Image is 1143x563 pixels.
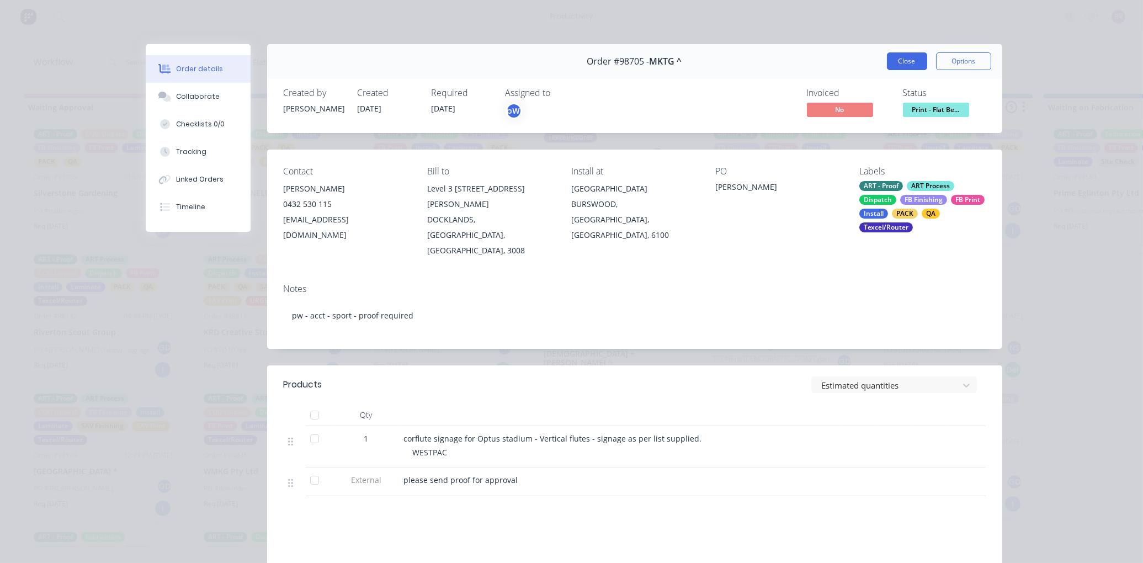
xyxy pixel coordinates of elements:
[146,193,251,221] button: Timeline
[859,195,896,205] div: Dispatch
[284,299,986,332] div: pw - acct - sport - proof required
[859,209,888,219] div: Install
[358,88,418,98] div: Created
[900,195,947,205] div: FB Finishing
[903,103,969,119] button: Print - Flat Be...
[587,56,650,67] span: Order #98705 -
[506,103,522,119] button: pW
[903,103,969,116] span: Print - Flat Be...
[176,92,220,102] div: Collaborate
[432,103,456,114] span: [DATE]
[922,209,940,219] div: QA
[892,209,918,219] div: PACK
[936,52,991,70] button: Options
[715,181,842,196] div: [PERSON_NAME]
[807,103,873,116] span: No
[413,447,448,458] span: WESTPAC
[506,88,616,98] div: Assigned to
[907,181,954,191] div: ART Process
[427,181,554,258] div: Level 3 [STREET_ADDRESS][PERSON_NAME]DOCKLANDS, [GEOGRAPHIC_DATA], [GEOGRAPHIC_DATA], 3008
[650,56,682,67] span: MKTG ^
[715,166,842,177] div: PO
[146,55,251,83] button: Order details
[571,196,698,243] div: BURSWOOD, [GEOGRAPHIC_DATA], [GEOGRAPHIC_DATA], 6100
[427,166,554,177] div: Bill to
[859,222,913,232] div: Texcel/Router
[903,88,986,98] div: Status
[427,181,554,212] div: Level 3 [STREET_ADDRESS][PERSON_NAME]
[284,196,410,212] div: 0432 530 115
[427,212,554,258] div: DOCKLANDS, [GEOGRAPHIC_DATA], [GEOGRAPHIC_DATA], 3008
[859,181,903,191] div: ART - Proof
[284,181,410,243] div: [PERSON_NAME]0432 530 115[EMAIL_ADDRESS][DOMAIN_NAME]
[284,212,410,243] div: [EMAIL_ADDRESS][DOMAIN_NAME]
[404,433,702,444] span: corflute signage for Optus stadium - Vertical flutes - signage as per list supplied.
[146,83,251,110] button: Collaborate
[432,88,492,98] div: Required
[146,110,251,138] button: Checklists 0/0
[807,88,890,98] div: Invoiced
[951,195,985,205] div: FB Print
[284,378,322,391] div: Products
[146,138,251,166] button: Tracking
[176,147,206,157] div: Tracking
[146,166,251,193] button: Linked Orders
[333,404,400,426] div: Qty
[284,181,410,196] div: [PERSON_NAME]
[338,474,395,486] span: External
[571,166,698,177] div: Install at
[358,103,382,114] span: [DATE]
[284,166,410,177] div: Contact
[859,166,986,177] div: Labels
[176,119,225,129] div: Checklists 0/0
[284,284,986,294] div: Notes
[404,475,518,485] span: please send proof for approval
[571,181,698,243] div: [GEOGRAPHIC_DATA]BURSWOOD, [GEOGRAPHIC_DATA], [GEOGRAPHIC_DATA], 6100
[176,202,205,212] div: Timeline
[284,103,344,114] div: [PERSON_NAME]
[176,174,224,184] div: Linked Orders
[364,433,369,444] span: 1
[887,52,927,70] button: Close
[571,181,698,196] div: [GEOGRAPHIC_DATA]
[284,88,344,98] div: Created by
[176,64,223,74] div: Order details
